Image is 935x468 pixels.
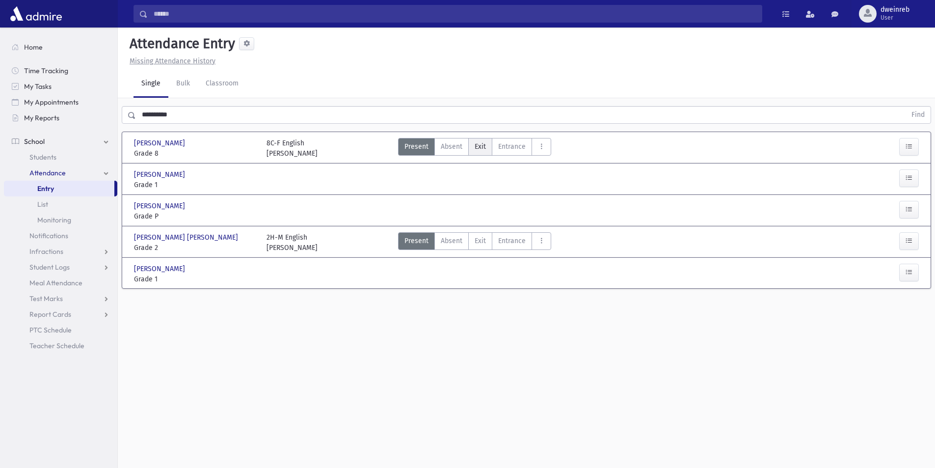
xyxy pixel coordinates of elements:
[29,326,72,334] span: PTC Schedule
[134,70,168,98] a: Single
[198,70,246,98] a: Classroom
[24,66,68,75] span: Time Tracking
[134,243,257,253] span: Grade 2
[4,306,117,322] a: Report Cards
[4,110,117,126] a: My Reports
[24,137,45,146] span: School
[4,322,117,338] a: PTC Schedule
[29,168,66,177] span: Attendance
[4,259,117,275] a: Student Logs
[29,294,63,303] span: Test Marks
[4,165,117,181] a: Attendance
[398,138,551,159] div: AttTypes
[4,338,117,354] a: Teacher Schedule
[4,149,117,165] a: Students
[29,247,63,256] span: Infractions
[4,228,117,244] a: Notifications
[24,43,43,52] span: Home
[29,341,84,350] span: Teacher Schedule
[4,94,117,110] a: My Appointments
[4,291,117,306] a: Test Marks
[168,70,198,98] a: Bulk
[24,98,79,107] span: My Appointments
[404,236,428,246] span: Present
[475,236,486,246] span: Exit
[37,200,48,209] span: List
[498,141,526,152] span: Entrance
[441,236,462,246] span: Absent
[148,5,762,23] input: Search
[4,63,117,79] a: Time Tracking
[4,181,114,196] a: Entry
[4,244,117,259] a: Infractions
[29,278,82,287] span: Meal Attendance
[4,212,117,228] a: Monitoring
[29,310,71,319] span: Report Cards
[134,180,257,190] span: Grade 1
[126,57,215,65] a: Missing Attendance History
[881,14,909,22] span: User
[24,82,52,91] span: My Tasks
[267,138,318,159] div: 8C-F English [PERSON_NAME]
[130,57,215,65] u: Missing Attendance History
[24,113,59,122] span: My Reports
[29,153,56,162] span: Students
[8,4,64,24] img: AdmirePro
[134,232,240,243] span: [PERSON_NAME] [PERSON_NAME]
[498,236,526,246] span: Entrance
[441,141,462,152] span: Absent
[37,216,71,224] span: Monitoring
[475,141,486,152] span: Exit
[4,39,117,55] a: Home
[37,184,54,193] span: Entry
[134,274,257,284] span: Grade 1
[134,138,187,148] span: [PERSON_NAME]
[134,264,187,274] span: [PERSON_NAME]
[134,211,257,221] span: Grade P
[906,107,931,123] button: Find
[4,196,117,212] a: List
[29,263,70,272] span: Student Logs
[267,232,318,253] div: 2H-M English [PERSON_NAME]
[404,141,428,152] span: Present
[4,134,117,149] a: School
[134,148,257,159] span: Grade 8
[4,79,117,94] a: My Tasks
[134,201,187,211] span: [PERSON_NAME]
[4,275,117,291] a: Meal Attendance
[134,169,187,180] span: [PERSON_NAME]
[881,6,909,14] span: dweinreb
[29,231,68,240] span: Notifications
[398,232,551,253] div: AttTypes
[126,35,235,52] h5: Attendance Entry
